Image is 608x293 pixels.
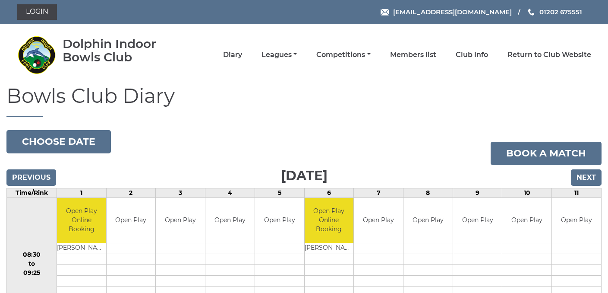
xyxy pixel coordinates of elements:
img: Phone us [528,9,534,16]
td: Open Play [156,198,205,243]
td: 2 [106,188,156,197]
a: Members list [390,50,436,60]
td: 9 [453,188,502,197]
td: 5 [255,188,304,197]
td: 11 [552,188,602,197]
td: [PERSON_NAME] [57,243,106,254]
td: Open Play [502,198,551,243]
td: Open Play [403,198,453,243]
a: Phone us 01202 675551 [527,7,582,17]
td: [PERSON_NAME] [305,243,354,254]
a: Competitions [316,50,370,60]
td: Time/Rink [7,188,57,197]
a: Leagues [261,50,297,60]
span: [EMAIL_ADDRESS][DOMAIN_NAME] [393,8,512,16]
a: Return to Club Website [507,50,591,60]
a: Book a match [491,142,602,165]
td: Open Play Online Booking [305,198,354,243]
button: Choose date [6,130,111,153]
td: Open Play [453,198,502,243]
a: Login [17,4,57,20]
td: 6 [304,188,354,197]
h1: Bowls Club Diary [6,85,602,117]
td: Open Play [552,198,601,243]
td: 3 [156,188,205,197]
a: Email [EMAIL_ADDRESS][DOMAIN_NAME] [381,7,512,17]
a: Diary [223,50,242,60]
td: Open Play [107,198,156,243]
td: Open Play [354,198,403,243]
input: Next [571,169,602,186]
td: Open Play [255,198,304,243]
img: Email [381,9,389,16]
td: 1 [57,188,106,197]
td: 7 [354,188,403,197]
a: Club Info [456,50,488,60]
td: 8 [403,188,453,197]
span: 01202 675551 [539,8,582,16]
input: Previous [6,169,56,186]
div: Dolphin Indoor Bowls Club [63,37,181,64]
td: 4 [205,188,255,197]
img: Dolphin Indoor Bowls Club [17,35,56,74]
td: Open Play Online Booking [57,198,106,243]
td: Open Play [205,198,255,243]
td: 10 [502,188,552,197]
